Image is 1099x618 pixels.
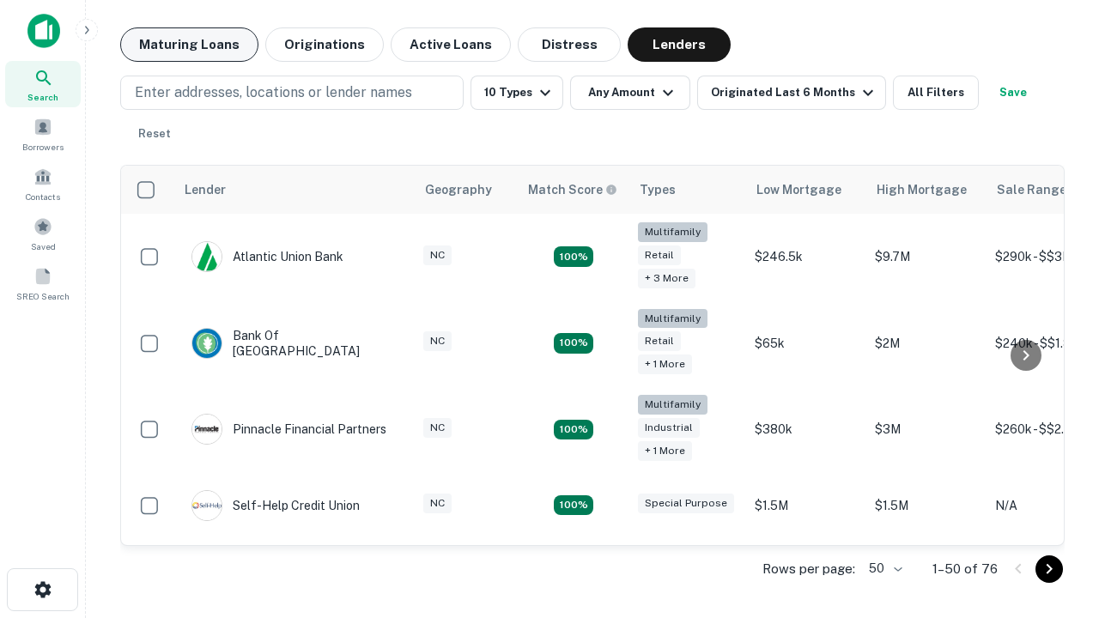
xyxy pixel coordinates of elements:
div: Matching Properties: 10, hasApolloMatch: undefined [554,246,593,267]
img: picture [192,415,222,444]
th: Types [629,166,746,214]
div: + 3 more [638,269,695,288]
td: $1.5M [746,473,866,538]
h6: Match Score [528,180,614,199]
button: Active Loans [391,27,511,62]
span: Saved [31,239,56,253]
div: Special Purpose [638,494,734,513]
p: 1–50 of 76 [932,559,998,579]
td: $9.7M [866,214,987,300]
div: High Mortgage [877,179,967,200]
th: Low Mortgage [746,166,866,214]
div: Multifamily [638,309,707,329]
button: Originations [265,27,384,62]
button: All Filters [893,76,979,110]
div: Originated Last 6 Months [711,82,878,103]
img: picture [192,491,222,520]
a: SREO Search [5,260,81,306]
td: $380k [746,386,866,473]
td: $2M [866,300,987,387]
div: Types [640,179,676,200]
div: Matching Properties: 17, hasApolloMatch: undefined [554,333,593,354]
td: $1.5M [866,473,987,538]
iframe: Chat Widget [1013,481,1099,563]
div: NC [423,418,452,438]
button: Lenders [628,27,731,62]
div: Sale Range [997,179,1066,200]
p: Rows per page: [762,559,855,579]
div: Pinnacle Financial Partners [191,414,386,445]
div: Lender [185,179,226,200]
a: Search [5,61,81,107]
div: Retail [638,331,681,351]
img: capitalize-icon.png [27,14,60,48]
th: Geography [415,166,518,214]
p: Enter addresses, locations or lender names [135,82,412,103]
button: Go to next page [1035,555,1063,583]
a: Borrowers [5,111,81,157]
div: + 1 more [638,441,692,461]
div: Self-help Credit Union [191,490,360,521]
a: Contacts [5,161,81,207]
div: NC [423,245,452,265]
div: Matching Properties: 14, hasApolloMatch: undefined [554,420,593,440]
img: picture [192,329,222,358]
button: Maturing Loans [120,27,258,62]
div: Low Mortgage [756,179,841,200]
div: Multifamily [638,222,707,242]
div: Atlantic Union Bank [191,241,343,272]
button: Distress [518,27,621,62]
td: $65k [746,300,866,387]
td: $246.5k [746,214,866,300]
img: picture [192,242,222,271]
span: Contacts [26,190,60,203]
button: 10 Types [471,76,563,110]
button: Any Amount [570,76,690,110]
div: Matching Properties: 11, hasApolloMatch: undefined [554,495,593,516]
div: 50 [862,556,905,581]
button: Save your search to get updates of matches that match your search criteria. [986,76,1041,110]
span: Search [27,90,58,104]
button: Originated Last 6 Months [697,76,886,110]
a: Saved [5,210,81,257]
div: Capitalize uses an advanced AI algorithm to match your search with the best lender. The match sco... [528,180,617,199]
span: SREO Search [16,289,70,303]
div: + 1 more [638,354,692,374]
div: Multifamily [638,395,707,415]
span: Borrowers [22,140,64,154]
div: NC [423,331,452,351]
th: Capitalize uses an advanced AI algorithm to match your search with the best lender. The match sco... [518,166,629,214]
div: Retail [638,245,681,265]
div: Geography [425,179,492,200]
button: Reset [127,117,182,151]
div: Industrial [638,418,700,438]
div: NC [423,494,452,513]
td: $3M [866,386,987,473]
button: Enter addresses, locations or lender names [120,76,464,110]
th: High Mortgage [866,166,987,214]
th: Lender [174,166,415,214]
div: Bank Of [GEOGRAPHIC_DATA] [191,328,398,359]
